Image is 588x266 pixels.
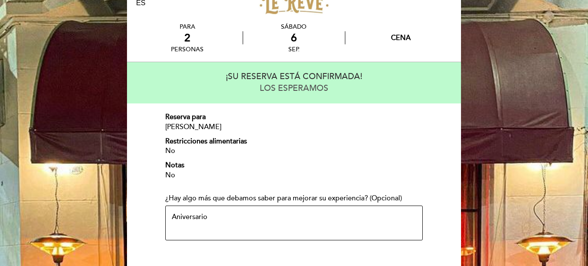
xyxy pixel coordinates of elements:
div: PARA [171,23,204,30]
div: [PERSON_NAME] [165,122,423,132]
div: sep. [243,46,344,53]
div: LOS ESPERAMOS [135,83,453,94]
div: Reserva para [165,112,423,122]
div: sábado [243,23,344,30]
div: Restricciones alimentarias [165,136,423,146]
label: ¿Hay algo más que debamos saber para mejorar su experiencia? (Opcional) [165,193,402,203]
div: 6 [243,32,344,44]
div: ¡SU RESERVA ESTÁ CONFIRMADA! [135,71,453,83]
div: personas [171,46,204,53]
div: No [165,146,423,156]
div: 2 [171,32,204,44]
div: No [165,170,423,180]
div: Notas [165,160,423,170]
div: Cena [391,33,411,42]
